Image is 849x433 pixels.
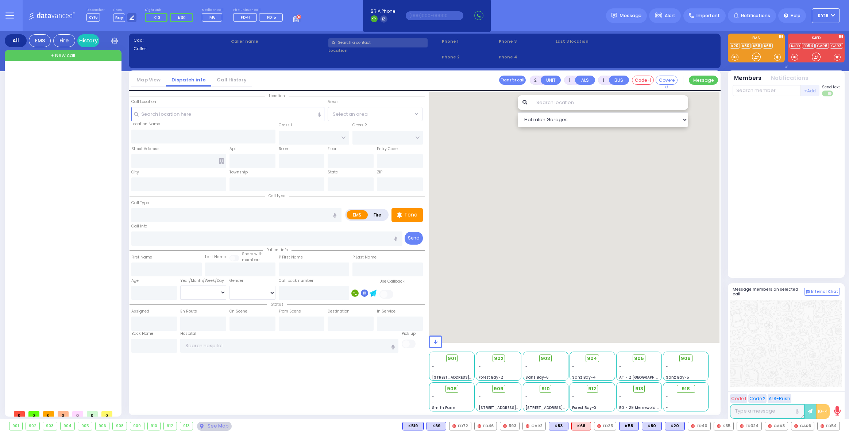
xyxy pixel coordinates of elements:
[333,111,368,118] span: Select an area
[689,76,718,85] button: Message
[9,422,22,430] div: 901
[28,411,39,417] span: 0
[432,375,501,380] span: [STREET_ADDRESS][PERSON_NAME]
[180,331,196,337] label: Hospital
[267,14,276,20] span: FD15
[263,247,292,253] span: Patient info
[611,13,617,18] img: message.svg
[665,12,675,19] span: Alert
[328,169,338,175] label: State
[688,422,711,430] div: FD40
[180,422,193,430] div: 913
[211,76,252,83] a: Call History
[131,223,147,229] label: Call Info
[666,375,689,380] span: Sanz Bay-5
[479,364,481,369] span: -
[494,355,503,362] span: 902
[804,288,840,296] button: Internal Chat
[134,46,228,52] label: Caller:
[499,54,553,60] span: Phone 4
[180,339,398,353] input: Search hospital
[432,364,434,369] span: -
[279,146,290,152] label: Room
[448,355,456,362] span: 901
[229,278,243,284] label: Gender
[619,422,639,430] div: BLS
[78,422,92,430] div: 905
[29,34,51,47] div: EMS
[714,422,734,430] div: K35
[131,200,149,206] label: Call Type
[619,369,621,375] span: -
[178,15,186,20] span: K30
[571,422,591,430] div: ALS
[406,11,463,20] input: (000)000-00000
[131,76,166,83] a: Map View
[594,422,616,430] div: FD25
[791,12,800,19] span: Help
[741,12,770,19] span: Notifications
[131,99,156,105] label: Call Location
[525,399,528,405] span: -
[587,355,597,362] span: 904
[377,169,382,175] label: ZIP
[328,99,339,105] label: Areas
[367,210,388,219] label: Fire
[478,424,481,428] img: red-radio-icon.svg
[379,279,405,284] label: Use Callback
[328,146,336,152] label: Floor
[763,43,773,49] a: K68
[432,369,434,375] span: -
[572,399,574,405] span: -
[734,74,761,83] button: Members
[402,422,424,430] div: K519
[479,375,503,380] span: Forest Bay-2
[815,43,829,49] a: CAR6
[634,355,644,362] span: 905
[681,355,691,362] span: 906
[347,210,368,219] label: EMS
[233,8,285,12] label: Fire units on call
[14,411,25,417] span: 0
[768,424,772,428] img: red-radio-icon.svg
[525,405,594,410] span: [STREET_ADDRESS][PERSON_NAME]
[666,394,706,399] div: -
[279,278,313,284] label: Call back number
[427,422,446,430] div: K69
[741,43,751,49] a: K80
[432,394,434,399] span: -
[503,424,507,428] img: red-radio-icon.svg
[666,405,706,410] div: -
[449,422,471,430] div: FD72
[588,385,596,392] span: 912
[691,424,695,428] img: red-radio-icon.svg
[58,411,69,417] span: 0
[817,422,840,430] div: FD54
[526,424,529,428] img: red-radio-icon.svg
[148,422,161,430] div: 910
[328,38,428,47] input: Search a contact
[229,169,248,175] label: Township
[61,422,75,430] div: 904
[572,364,574,369] span: -
[572,394,574,399] span: -
[619,375,673,380] span: AT - 2 [GEOGRAPHIC_DATA]
[164,422,177,430] div: 912
[26,422,40,430] div: 902
[730,394,747,403] button: Code 1
[572,375,596,380] span: Sanz Bay-4
[728,36,785,41] label: EMS
[666,364,668,369] span: -
[665,422,685,430] div: BLS
[822,90,834,97] label: Turn off text
[717,424,721,428] img: red-radio-icon.svg
[790,43,801,49] a: KJFD
[740,424,744,428] img: red-radio-icon.svg
[134,37,228,43] label: Cad:
[265,93,289,99] span: Location
[442,54,496,60] span: Phone 2
[427,422,446,430] div: BLS
[267,302,287,307] span: Status
[51,52,75,59] span: + New call
[131,121,160,127] label: Location Name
